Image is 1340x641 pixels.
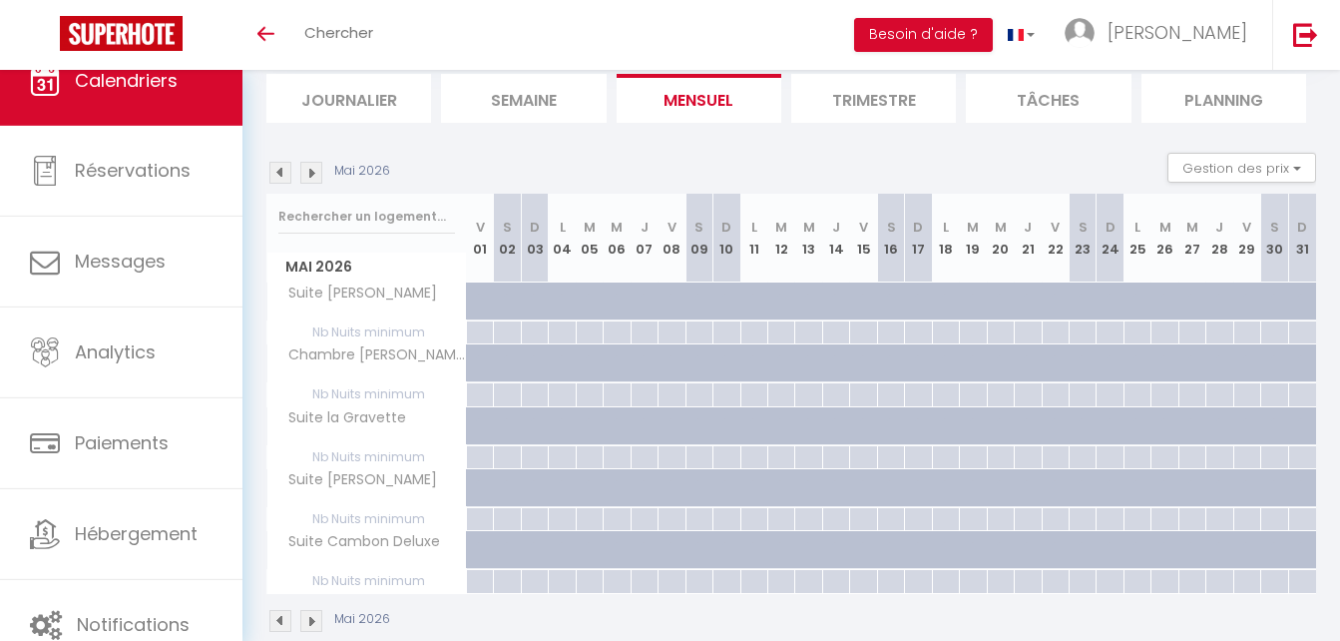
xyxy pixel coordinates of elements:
[966,74,1130,123] li: Tâches
[75,339,156,364] span: Analytics
[617,74,781,123] li: Mensuel
[795,194,822,283] th: 13
[832,218,840,237] abbr: J
[887,218,896,237] abbr: S
[584,218,596,237] abbr: M
[270,531,445,553] span: Suite Cambon Deluxe
[334,610,390,629] p: Mai 2026
[1178,194,1205,283] th: 27
[1206,194,1233,283] th: 28
[854,18,993,52] button: Besoin d'aide ?
[494,194,521,283] th: 02
[1233,194,1260,283] th: 29
[850,194,877,283] th: 15
[75,68,178,93] span: Calendriers
[1097,194,1123,283] th: 24
[1015,194,1042,283] th: 21
[685,194,712,283] th: 09
[267,508,466,530] span: Nb Nuits minimum
[1215,218,1223,237] abbr: J
[960,194,987,283] th: 19
[549,194,576,283] th: 04
[932,194,959,283] th: 18
[803,218,815,237] abbr: M
[1065,18,1095,48] img: ...
[822,194,849,283] th: 14
[913,218,923,237] abbr: D
[267,570,466,592] span: Nb Nuits minimum
[995,218,1007,237] abbr: M
[1069,194,1096,283] th: 23
[641,218,649,237] abbr: J
[1141,74,1306,123] li: Planning
[694,218,703,237] abbr: S
[905,194,932,283] th: 17
[751,218,757,237] abbr: L
[631,194,658,283] th: 07
[560,218,566,237] abbr: L
[267,446,466,468] span: Nb Nuits minimum
[987,194,1014,283] th: 20
[60,16,183,51] img: Super Booking
[767,194,794,283] th: 12
[270,469,442,491] span: Suite [PERSON_NAME]
[1042,194,1069,283] th: 22
[521,194,548,283] th: 03
[530,218,540,237] abbr: D
[721,218,731,237] abbr: D
[1293,22,1318,47] img: logout
[467,194,494,283] th: 01
[270,407,411,429] span: Suite la Gravette
[1297,218,1307,237] abbr: D
[1134,218,1140,237] abbr: L
[267,383,466,405] span: Nb Nuits minimum
[1024,218,1032,237] abbr: J
[304,22,373,43] span: Chercher
[877,194,904,283] th: 16
[267,253,466,282] span: Mai 2026
[266,74,431,123] li: Journalier
[576,194,603,283] th: 05
[1186,218,1198,237] abbr: M
[1167,153,1316,183] button: Gestion des prix
[659,194,685,283] th: 08
[1288,194,1316,283] th: 31
[270,344,470,366] span: Chambre [PERSON_NAME]
[791,74,956,123] li: Trimestre
[740,194,767,283] th: 11
[278,199,455,235] input: Rechercher un logement...
[1261,194,1288,283] th: 30
[1151,194,1178,283] th: 26
[1159,218,1171,237] abbr: M
[75,430,169,455] span: Paiements
[1106,218,1116,237] abbr: D
[775,218,787,237] abbr: M
[441,74,606,123] li: Semaine
[668,218,676,237] abbr: V
[270,283,442,305] span: Suite [PERSON_NAME]
[1079,218,1088,237] abbr: S
[77,612,190,637] span: Notifications
[1051,218,1060,237] abbr: V
[1270,218,1279,237] abbr: S
[713,194,740,283] th: 10
[611,218,623,237] abbr: M
[943,218,949,237] abbr: L
[859,218,868,237] abbr: V
[967,218,979,237] abbr: M
[1242,218,1251,237] abbr: V
[503,218,512,237] abbr: S
[75,521,198,546] span: Hébergement
[604,194,631,283] th: 06
[1123,194,1150,283] th: 25
[267,321,466,343] span: Nb Nuits minimum
[334,162,390,181] p: Mai 2026
[75,249,166,274] span: Messages
[476,218,485,237] abbr: V
[75,158,191,183] span: Réservations
[1108,20,1247,45] span: [PERSON_NAME]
